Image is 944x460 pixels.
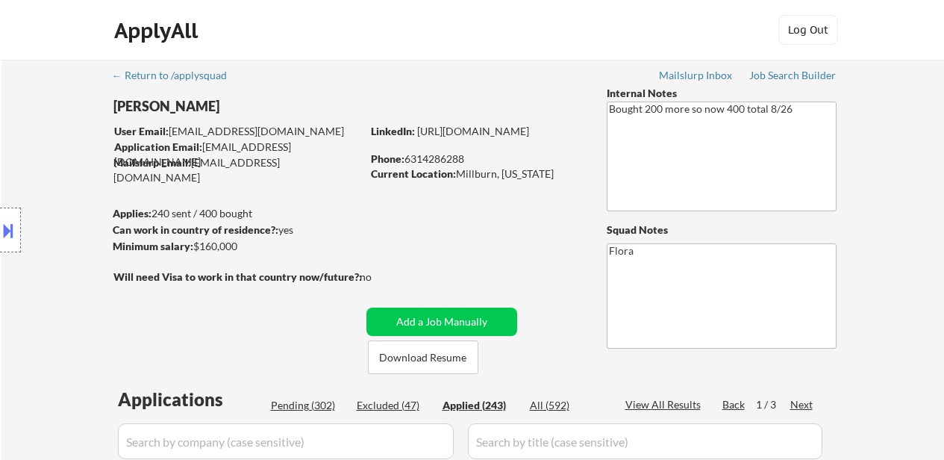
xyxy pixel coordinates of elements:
div: Applications [118,391,266,408]
div: Internal Notes [607,86,837,101]
strong: LinkedIn: [371,125,415,137]
a: Mailslurp Inbox [659,69,734,84]
div: All (592) [530,398,604,413]
div: View All Results [625,397,705,412]
button: Download Resume [368,341,478,374]
div: Excluded (47) [357,398,431,413]
div: Mailslurp Inbox [659,70,734,81]
input: Search by title (case sensitive) [468,423,822,459]
div: Next [790,397,814,412]
div: 6314286288 [371,152,582,167]
button: Log Out [778,15,838,45]
div: Applied (243) [443,398,517,413]
div: ← Return to /applysquad [112,70,241,81]
div: no [360,270,402,285]
input: Search by company (case sensitive) [118,423,454,459]
div: Pending (302) [271,398,346,413]
div: Back [722,397,746,412]
div: ApplyAll [114,18,202,43]
div: 1 / 3 [756,397,790,412]
div: Squad Notes [607,223,837,237]
a: ← Return to /applysquad [112,69,241,84]
strong: Current Location: [371,167,456,180]
div: Millburn, [US_STATE] [371,167,582,181]
div: Job Search Builder [749,70,837,81]
strong: Phone: [371,152,404,165]
a: [URL][DOMAIN_NAME] [417,125,529,137]
a: Job Search Builder [749,69,837,84]
button: Add a Job Manually [366,308,517,336]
